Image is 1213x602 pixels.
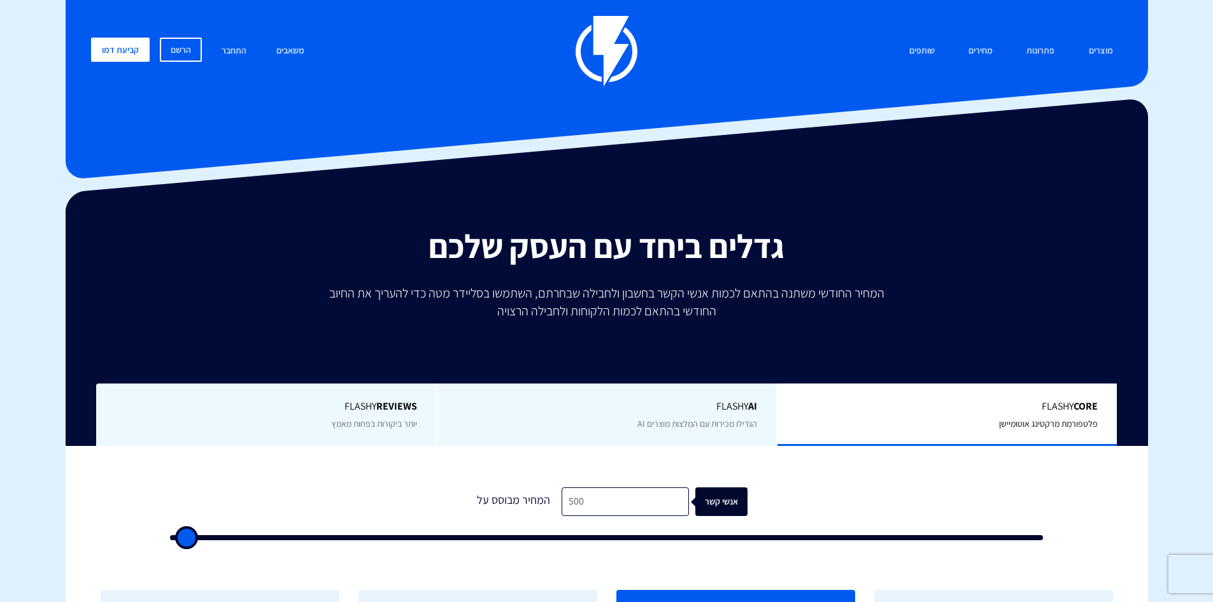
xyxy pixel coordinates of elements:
a: מוצרים [1079,38,1123,65]
a: שותפים [900,38,944,65]
a: פתרונות [1017,38,1064,65]
div: אנשי קשר [708,487,760,516]
span: הגדילו מכירות עם המלצות מוצרים AI [637,418,757,429]
a: הרשם [160,38,202,62]
p: המחיר החודשי משתנה בהתאם לכמות אנשי הקשר בחשבון ולחבילה שבחרתם, השתמשו בסליידר מטה כדי להעריך את ... [320,284,893,320]
b: REVIEWS [376,399,417,413]
a: התחבר [212,38,256,65]
h2: גדלים ביחד עם העסק שלכם [75,228,1139,264]
a: קביעת דמו [91,38,150,62]
a: מחירים [959,38,1002,65]
span: Flashy [797,399,1098,414]
b: AI [748,399,757,413]
span: Flashy [115,399,417,414]
div: המחיר מבוסס על [466,487,562,516]
a: משאבים [267,38,314,65]
span: Flashy [457,399,758,414]
b: Core [1074,399,1098,413]
span: פלטפורמת מרקטינג אוטומיישן [999,418,1098,429]
span: יותר ביקורות בפחות מאמץ [332,418,417,429]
